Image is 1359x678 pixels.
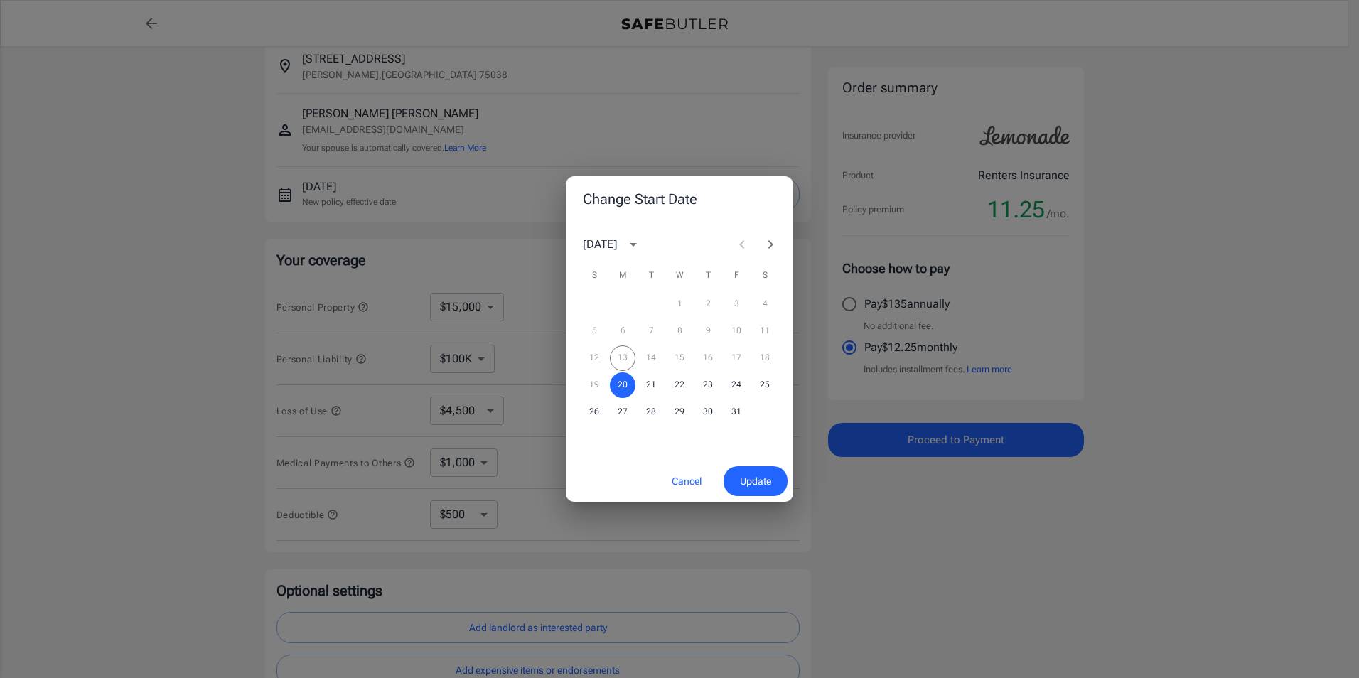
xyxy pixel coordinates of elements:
[724,372,749,398] button: 24
[583,236,617,253] div: [DATE]
[638,399,664,425] button: 28
[581,399,607,425] button: 26
[610,372,635,398] button: 20
[621,232,645,257] button: calendar view is open, switch to year view
[667,372,692,398] button: 22
[695,372,721,398] button: 23
[756,230,785,259] button: Next month
[695,262,721,290] span: Thursday
[566,176,793,222] h2: Change Start Date
[667,262,692,290] span: Wednesday
[695,399,721,425] button: 30
[752,372,778,398] button: 25
[667,399,692,425] button: 29
[724,466,788,497] button: Update
[724,262,749,290] span: Friday
[610,399,635,425] button: 27
[638,262,664,290] span: Tuesday
[655,466,718,497] button: Cancel
[610,262,635,290] span: Monday
[740,473,771,490] span: Update
[724,399,749,425] button: 31
[752,262,778,290] span: Saturday
[581,262,607,290] span: Sunday
[638,372,664,398] button: 21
